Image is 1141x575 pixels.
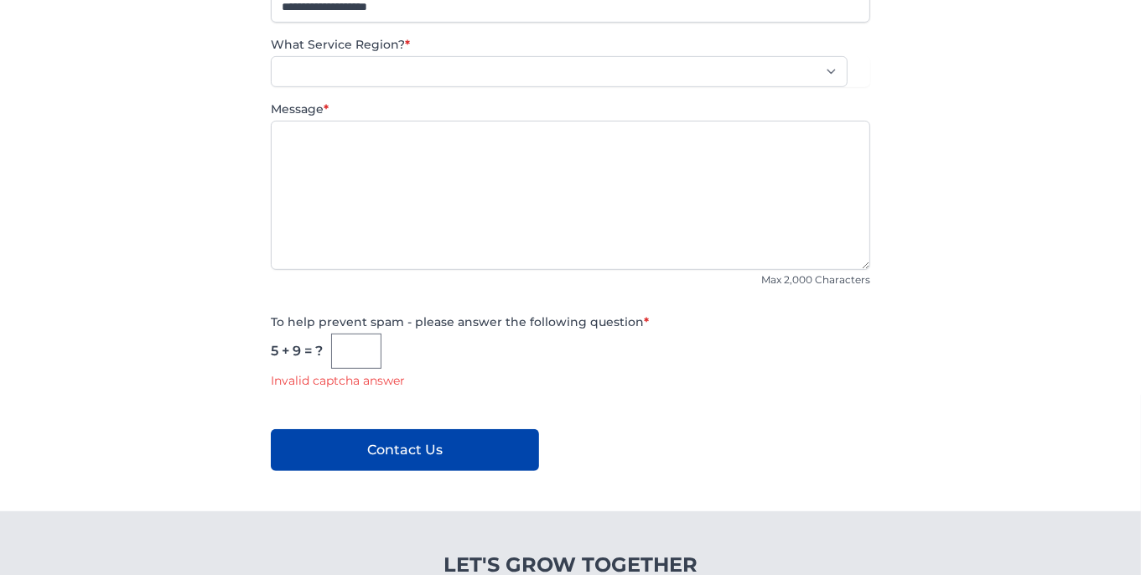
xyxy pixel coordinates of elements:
[271,313,870,330] label: To help prevent spam - please answer the following question
[271,339,323,363] div: 5 + 9 = ?
[271,36,870,53] label: What Service Region?
[271,270,870,287] div: Max 2,000 Characters
[271,372,870,389] div: Invalid captcha answer
[271,429,539,471] button: Contact Us
[271,101,870,117] label: Message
